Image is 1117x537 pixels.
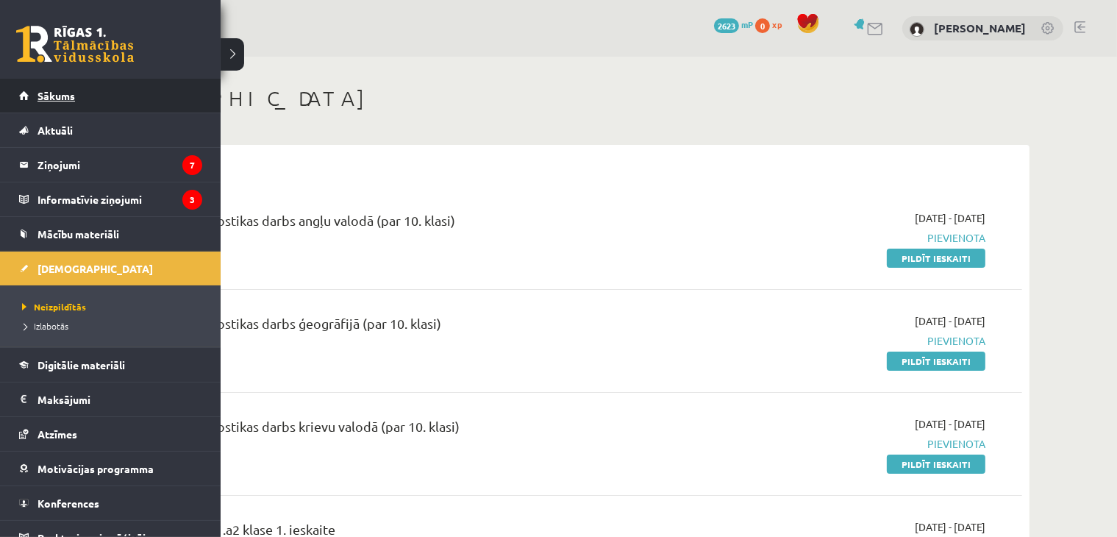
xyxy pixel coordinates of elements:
a: [DEMOGRAPHIC_DATA] [19,252,202,285]
span: Pievienota [708,436,985,452]
a: Ziņojumi7 [19,148,202,182]
span: Neizpildītās [18,301,86,313]
span: [DATE] - [DATE] [915,416,985,432]
a: Izlabotās [18,319,206,332]
span: Digitālie materiāli [38,358,125,371]
span: Izlabotās [18,320,68,332]
a: Pildīt ieskaiti [887,352,985,371]
a: Pildīt ieskaiti [887,455,985,474]
a: Maksājumi [19,383,202,416]
i: 7 [182,155,202,175]
span: mP [741,18,753,30]
legend: Maksājumi [38,383,202,416]
a: Informatīvie ziņojumi3 [19,182,202,216]
span: Sākums [38,89,75,102]
span: Atzīmes [38,427,77,441]
a: Motivācijas programma [19,452,202,486]
a: 2623 mP [714,18,753,30]
legend: Informatīvie ziņojumi [38,182,202,216]
a: Neizpildītās [18,300,206,313]
span: Pievienota [708,230,985,246]
a: Sākums [19,79,202,113]
a: Rīgas 1. Tālmācības vidusskola [16,26,134,63]
span: Motivācijas programma [38,462,154,475]
span: Pievienota [708,333,985,349]
legend: Ziņojumi [38,148,202,182]
a: Digitālie materiāli [19,348,202,382]
span: 2623 [714,18,739,33]
a: 0 xp [755,18,789,30]
span: Aktuāli [38,124,73,137]
a: [PERSON_NAME] [934,21,1026,35]
div: 11.a2 klases diagnostikas darbs angļu valodā (par 10. klasi) [110,210,686,238]
span: Mācību materiāli [38,227,119,241]
a: Konferences [19,486,202,520]
a: Pildīt ieskaiti [887,249,985,268]
h1: [DEMOGRAPHIC_DATA] [88,86,1029,111]
a: Atzīmes [19,417,202,451]
span: [DATE] - [DATE] [915,210,985,226]
i: 3 [182,190,202,210]
div: 11.a2 klases diagnostikas darbs ģeogrāfijā (par 10. klasi) [110,313,686,341]
span: Konferences [38,497,99,510]
span: [DATE] - [DATE] [915,519,985,535]
span: 0 [755,18,770,33]
a: Mācību materiāli [19,217,202,251]
span: [DATE] - [DATE] [915,313,985,329]
img: Diāna Rihaļska [910,22,924,37]
span: [DEMOGRAPHIC_DATA] [38,262,153,275]
span: xp [772,18,782,30]
a: Aktuāli [19,113,202,147]
div: 11.a2 klases diagnostikas darbs krievu valodā (par 10. klasi) [110,416,686,444]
